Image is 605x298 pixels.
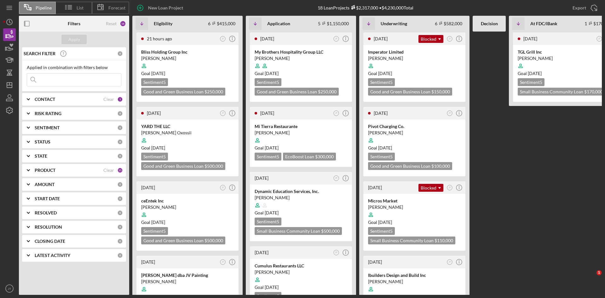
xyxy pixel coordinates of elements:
time: 2025-10-07 22:20 [260,36,274,41]
time: 2025-10-06 23:47 [260,110,274,116]
span: $100,000 [431,163,450,169]
time: 10/03/2025 [265,284,279,290]
div: [PERSON_NAME] [368,204,461,210]
div: 0 [117,139,123,145]
button: JT [332,35,341,43]
b: START DATE [35,196,60,201]
span: $500,000 [321,228,340,234]
div: 0 [117,238,123,244]
button: JT [595,35,604,43]
b: Decision [481,21,498,26]
time: 10/25/2025 [265,145,279,150]
div: EcoBoost Loan [283,153,336,161]
div: 0 [117,111,123,116]
div: [PERSON_NAME] [255,269,347,275]
time: 10/25/2025 [378,145,392,150]
button: JT [219,258,227,266]
b: Eligibility [154,21,172,26]
a: [DATE]JTYARD THE LLC[PERSON_NAME] OxossiiGoal [DATE]Sentiment5Good and Green Business Loan $500,000 [135,106,239,177]
div: 6 $582,000 [435,21,462,26]
text: JT [448,261,451,263]
div: Dynamic Education Services, Inc. [255,188,347,195]
text: JT [598,38,600,40]
div: Good and Green Business Loan [141,237,225,244]
div: 18 Loan Projects • $4,230,000 Total [318,5,413,10]
div: [PERSON_NAME] [368,130,461,136]
a: 21 hours agoJTBliss Holding Group Inc[PERSON_NAME]Goal [DATE]Sentiment5Good and Green Business Lo... [135,32,239,103]
a: [DATE]JTPivot Charging Co.[PERSON_NAME]Goal [DATE]Sentiment5Good and Green Business Loan $100,000 [362,106,466,177]
div: YARD THE LLC [141,123,234,130]
div: Sentiment 5 [368,153,395,161]
div: [PERSON_NAME] [255,195,347,201]
div: New Loan Project [148,2,183,14]
b: CLOSING DATE [35,239,65,244]
button: JT [446,184,454,192]
span: Goal [255,145,279,150]
span: $150,000 [431,89,450,94]
div: [PERSON_NAME] [141,204,234,210]
b: CONTACT [35,97,55,102]
div: Sentiment 5 [255,218,281,225]
span: $500,000 [205,238,223,243]
span: Goal [368,145,392,150]
div: Applied in combination with filters below [27,65,121,70]
text: JT [335,38,337,40]
button: JT [219,109,227,118]
text: JT [448,112,451,114]
span: Goal [141,219,165,225]
div: Reset [106,21,117,26]
b: STATUS [35,139,50,144]
a: [DATE]JTMy Brothers Hospitality Group LLC[PERSON_NAME]Goal [DATE]Sentiment5Good and Green Busines... [249,32,353,103]
time: 11/11/2025 [265,71,279,76]
div: Good and Green Business Loan [255,88,339,96]
div: Cumulus Restaurants LLC [255,263,347,269]
span: Goal [141,71,165,76]
text: JT [335,251,337,254]
a: [DATE]JTDynamic Education Services, Inc.[PERSON_NAME]Goal [DATE]Sentiment5Small Business Communit... [249,171,353,242]
div: Good and Green Business Loan [368,88,452,96]
time: 11/21/2025 [151,145,165,150]
span: Goal [255,210,279,215]
span: Goal [368,219,392,225]
time: 11/21/2025 [151,219,165,225]
div: [PERSON_NAME] [255,130,347,136]
b: At FDC/iBank [530,21,557,26]
time: 2025-10-07 10:55 [141,185,155,190]
div: [PERSON_NAME] [141,55,234,61]
span: Goal [141,145,165,150]
button: JT [3,282,16,295]
b: Filters [68,21,80,26]
div: Pivot Charging Co. [368,123,461,130]
span: $110,000 [435,238,453,243]
div: 0 [117,210,123,216]
button: JT [446,258,454,266]
div: Micros Market [368,198,461,204]
div: ceEntek Inc [141,198,234,204]
b: Application [267,21,290,26]
span: Pipeline [36,5,52,10]
time: 11/22/2025 [151,71,165,76]
time: 2025-10-03 22:32 [141,259,155,265]
div: Small Business Community Loan [255,227,342,235]
div: Clear [103,97,114,102]
div: Small Business Community Loan [368,237,455,244]
div: Export [573,2,586,14]
button: JT [446,109,454,118]
div: Sentiment 5 [368,227,395,235]
button: Export [566,2,602,14]
a: [DATE]JTceEntek Inc[PERSON_NAME]Goal [DATE]Sentiment5Good and Green Business Loan $500,000 [135,180,239,252]
div: 0 [117,51,123,56]
span: $250,000 [205,89,223,94]
div: Good and Green Business Loan [141,88,225,96]
div: Sentiment 5 [368,78,395,86]
div: Ibuilders Design and Build Inc [368,272,461,278]
time: 2025-10-03 23:04 [374,110,388,116]
time: 2025-10-02 21:26 [523,36,537,41]
span: $170,000 [584,89,603,94]
div: [PERSON_NAME] [368,278,461,285]
time: 2025-10-07 02:10 [374,36,388,41]
div: 0 [117,196,123,202]
div: Mi Tierra Restaurante [255,123,347,130]
button: Apply [61,35,87,44]
div: Blocked [418,184,443,192]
